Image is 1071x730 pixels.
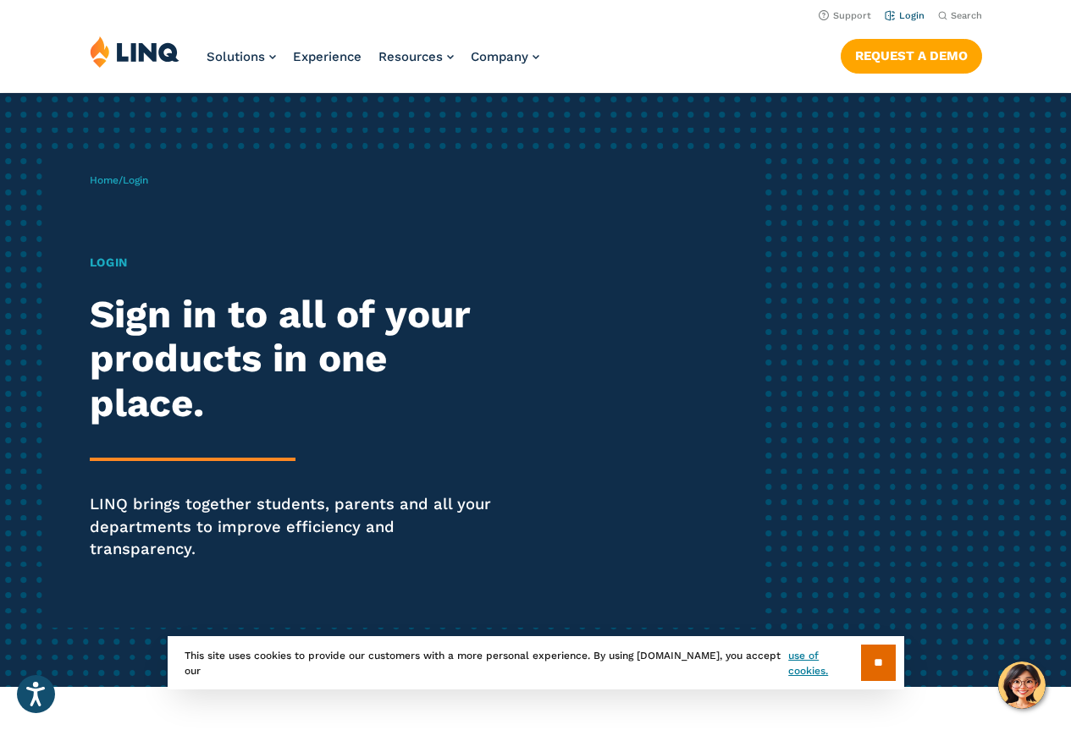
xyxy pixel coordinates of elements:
a: Solutions [207,49,276,64]
span: Login [123,174,148,186]
a: use of cookies. [788,648,860,678]
span: Company [471,49,528,64]
button: Open Search Bar [938,9,982,22]
p: LINQ brings together students, parents and all your departments to improve efficiency and transpa... [90,493,502,560]
a: Request a Demo [841,39,982,73]
button: Hello, have a question? Let’s chat. [998,661,1046,709]
a: Company [471,49,539,64]
nav: Button Navigation [841,36,982,73]
img: LINQ | K‑12 Software [90,36,179,68]
span: Resources [378,49,443,64]
a: Resources [378,49,454,64]
h2: Sign in to all of your products in one place. [90,293,502,426]
div: This site uses cookies to provide our customers with a more personal experience. By using [DOMAIN... [168,636,904,689]
a: Experience [293,49,362,64]
span: Search [951,10,982,21]
span: Solutions [207,49,265,64]
h1: Login [90,254,502,272]
a: Login [885,10,925,21]
span: / [90,174,148,186]
a: Support [819,10,871,21]
a: Home [90,174,119,186]
nav: Primary Navigation [207,36,539,91]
